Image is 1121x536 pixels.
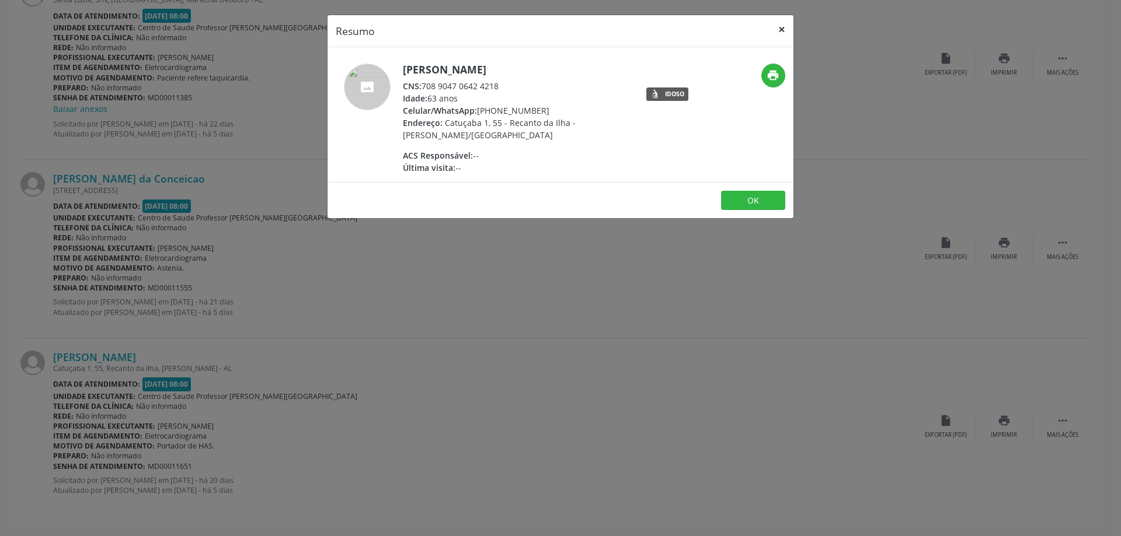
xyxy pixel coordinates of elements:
i: print [767,69,779,82]
span: Catuçaba 1, 55 - Recanto da Ilha - [PERSON_NAME]/[GEOGRAPHIC_DATA] [403,117,576,141]
span: Última visita: [403,162,455,173]
div: 63 anos [403,92,630,104]
span: CNS: [403,80,422,92]
button: OK [721,191,785,211]
div: -- [403,162,630,174]
img: accompaniment [344,64,391,110]
span: Endereço: [403,117,443,128]
h5: [PERSON_NAME] [403,64,630,76]
div: [PHONE_NUMBER] [403,104,630,117]
div: 708 9047 0642 4218 [403,80,630,92]
h5: Resumo [336,23,375,38]
button: Close [770,15,793,44]
span: ACS Responsável: [403,150,473,161]
span: Celular/WhatsApp: [403,105,477,116]
span: Idade: [403,93,427,104]
div: -- [403,149,630,162]
div: Idoso [665,91,684,97]
button: print [761,64,785,87]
